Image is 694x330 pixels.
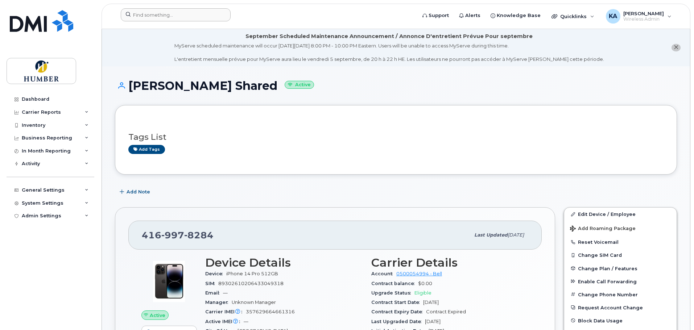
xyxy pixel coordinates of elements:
span: Add Roaming Package [570,226,636,233]
button: Block Data Usage [564,314,677,327]
span: [DATE] [423,300,439,305]
span: 8284 [184,230,214,241]
span: Carrier IMEI [205,309,246,314]
span: Active IMEI [205,319,244,324]
span: Eligible [414,290,431,296]
small: Active [285,81,314,89]
span: SIM [205,281,218,286]
a: 0500054994 - Bell [396,271,442,276]
span: Enable Call Forwarding [578,279,637,284]
button: Change Phone Number [564,288,677,301]
span: Active [150,312,165,319]
span: Contract Expiry Date [371,309,426,314]
button: Request Account Change [564,301,677,314]
span: Upgrade Status [371,290,414,296]
h1: [PERSON_NAME] Shared [115,79,677,92]
button: Enable Call Forwarding [564,275,677,288]
span: Change Plan / Features [578,266,637,271]
span: Contract Start Date [371,300,423,305]
span: 416 [142,230,214,241]
span: $0.00 [418,281,432,286]
span: — [244,319,248,324]
span: Last updated [474,232,508,238]
a: Edit Device / Employee [564,208,677,221]
span: Account [371,271,396,276]
button: Add Note [115,185,156,199]
span: Contract Expired [426,309,466,314]
span: 89302610206433049318 [218,281,284,286]
span: [DATE] [508,232,524,238]
span: Device [205,271,226,276]
h3: Carrier Details [371,256,529,269]
span: Unknown Manager [232,300,276,305]
button: close notification [672,44,681,51]
span: Last Upgraded Date [371,319,425,324]
span: Manager [205,300,232,305]
span: 357629664661316 [246,309,295,314]
span: Email [205,290,223,296]
button: Change Plan / Features [564,262,677,275]
span: 997 [161,230,184,241]
div: MyServe scheduled maintenance will occur [DATE][DATE] 8:00 PM - 10:00 PM Eastern. Users will be u... [174,42,604,63]
h3: Tags List [128,133,664,142]
span: — [223,290,228,296]
span: Contract balance [371,281,418,286]
span: Add Note [127,188,150,195]
button: Change SIM Card [564,248,677,262]
div: September Scheduled Maintenance Announcement / Annonce D'entretient Prévue Pour septembre [245,33,533,40]
img: image20231002-3703462-11aim6e.jpeg [147,260,191,303]
button: Add Roaming Package [564,221,677,235]
span: iPhone 14 Pro 512GB [226,271,278,276]
a: Add tags [128,145,165,154]
button: Reset Voicemail [564,235,677,248]
span: [DATE] [425,319,441,324]
h3: Device Details [205,256,363,269]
